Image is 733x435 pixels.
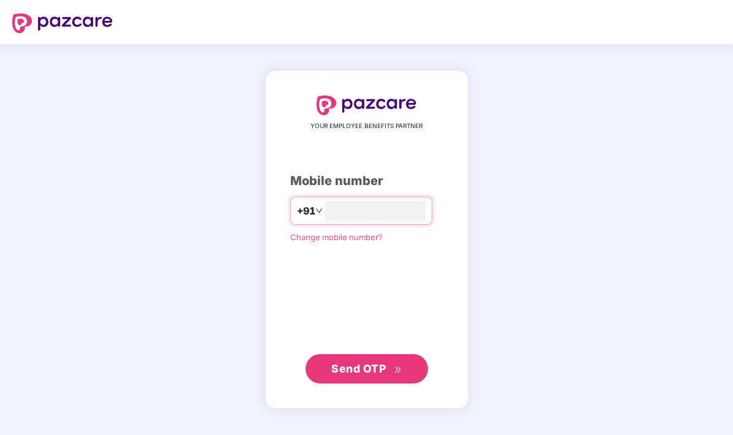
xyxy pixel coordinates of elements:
[310,121,423,131] span: YOUR EMPLOYEE BENEFITS PARTNER
[290,172,443,191] div: Mobile number
[315,207,323,214] span: down
[12,13,113,33] img: logo
[306,354,428,384] button: Send OTPdouble-right
[331,362,386,375] span: Send OTP
[394,366,402,374] span: double-right
[317,96,417,115] img: logo
[290,232,383,242] a: Change mobile number?
[297,203,315,219] span: +91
